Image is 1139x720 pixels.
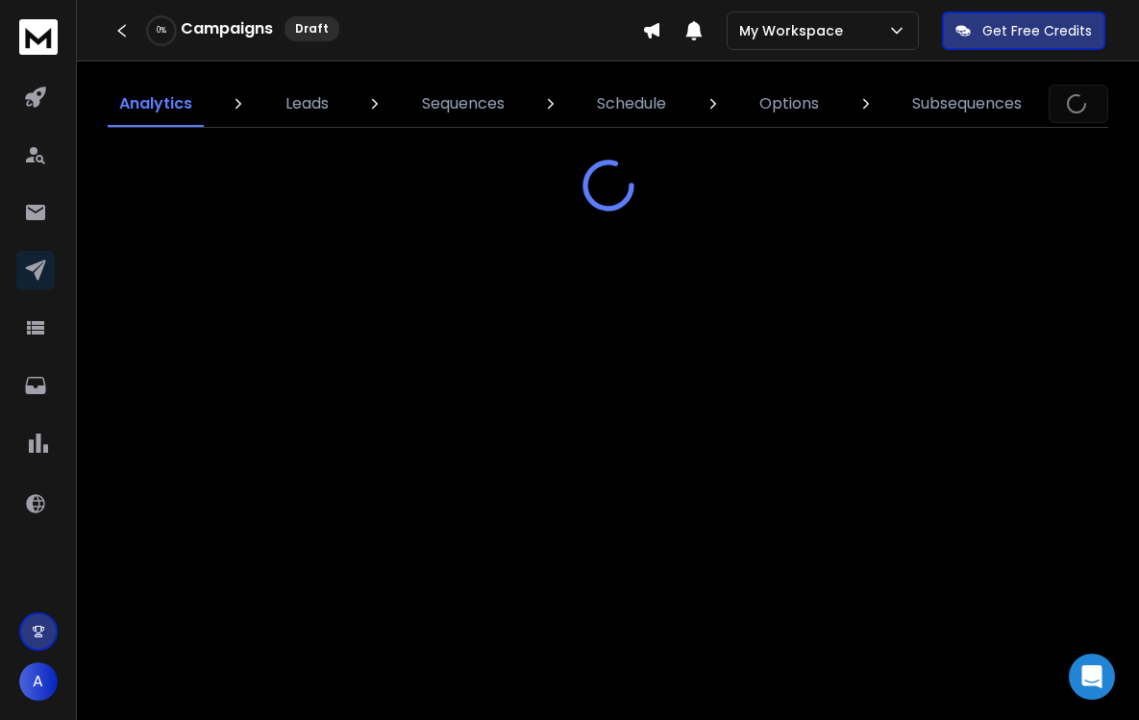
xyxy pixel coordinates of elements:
[739,21,851,40] p: My Workspace
[410,81,516,127] a: Sequences
[157,25,166,37] p: 0 %
[19,19,58,55] img: logo
[759,92,819,115] p: Options
[285,16,339,41] div: Draft
[181,17,273,40] h1: Campaigns
[748,81,830,127] a: Options
[285,92,329,115] p: Leads
[274,81,340,127] a: Leads
[942,12,1105,50] button: Get Free Credits
[422,92,505,115] p: Sequences
[1069,654,1115,700] div: Open Intercom Messenger
[19,662,58,701] button: A
[597,92,666,115] p: Schedule
[585,81,678,127] a: Schedule
[108,81,204,127] a: Analytics
[982,21,1092,40] p: Get Free Credits
[901,81,1033,127] a: Subsequences
[912,92,1022,115] p: Subsequences
[119,92,192,115] p: Analytics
